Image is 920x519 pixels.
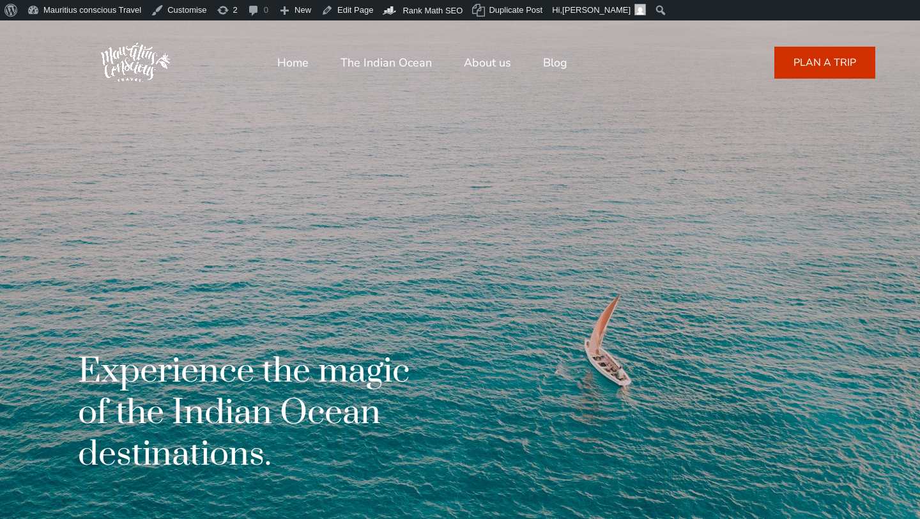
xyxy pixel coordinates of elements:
a: The Indian Ocean [341,47,432,78]
a: PLAN A TRIP [774,47,875,79]
a: Home [277,47,309,78]
span: [PERSON_NAME] [562,5,631,15]
h1: Experience the magic of the Indian Ocean destinations. [78,351,427,476]
a: About us [464,47,511,78]
span: Rank Math SEO [402,6,463,15]
a: Blog [543,47,567,78]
